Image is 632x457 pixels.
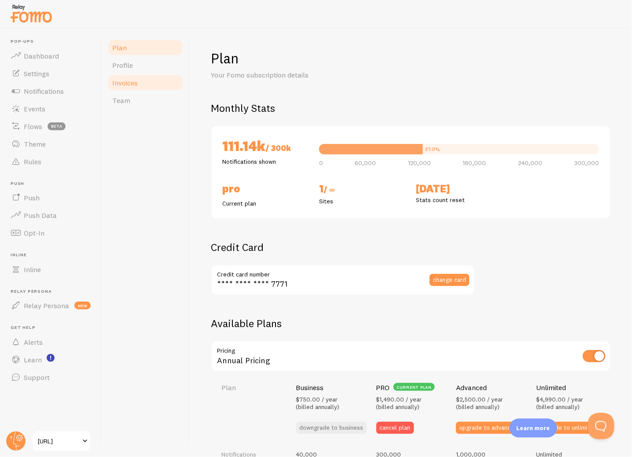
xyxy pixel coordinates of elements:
[296,383,324,392] h4: Business
[11,289,96,295] span: Relay Persona
[24,122,42,131] span: Flows
[112,61,133,70] span: Profile
[5,369,96,386] a: Support
[211,70,422,80] p: Your Fomo subscription details
[518,160,542,166] span: 240,000
[74,302,91,310] span: new
[107,56,184,74] a: Profile
[211,101,611,115] h2: Monthly Stats
[24,355,42,364] span: Learn
[416,195,503,204] p: Stats count reset
[319,160,323,166] span: 0
[510,419,557,438] div: Learn more
[319,197,405,206] p: Sites
[107,74,184,92] a: Invoices
[24,87,64,96] span: Notifications
[5,224,96,242] a: Opt-In
[5,333,96,351] a: Alerts
[456,383,487,392] h4: Advanced
[430,274,470,286] button: change card
[32,431,91,452] a: [URL]
[211,240,475,254] h2: Credit Card
[24,301,69,310] span: Relay Persona
[5,135,96,153] a: Theme
[222,199,309,208] p: Current plan
[24,338,43,346] span: Alerts
[24,140,46,148] span: Theme
[107,92,184,109] a: Team
[536,395,583,411] span: $4,990.00 / year (billed annually)
[393,383,435,391] div: current plan
[536,383,566,392] h4: Unlimited
[112,96,130,105] span: Team
[48,122,66,130] span: beta
[11,39,96,44] span: Pop-ups
[5,47,96,65] a: Dashboard
[112,43,127,52] span: Plan
[11,181,96,187] span: Push
[588,413,614,439] iframe: Help Scout Beacon - Open
[222,157,309,166] p: Notifications shown
[456,422,521,434] button: upgrade to advanced
[211,49,611,67] h1: Plan
[112,78,138,87] span: Invoices
[536,422,600,434] button: upgrade to unlimited
[47,354,55,362] svg: <p>Watch New Feature Tutorials!</p>
[222,182,309,195] h2: PRO
[517,424,550,432] p: Learn more
[38,436,80,446] span: [URL]
[5,82,96,100] a: Notifications
[376,422,414,434] button: cancel plan
[24,69,49,78] span: Settings
[5,297,96,314] a: Relay Persona new
[9,2,53,25] img: fomo-relay-logo-orange.svg
[376,383,390,392] h4: PRO
[24,52,59,60] span: Dashboard
[5,100,96,118] a: Events
[24,228,44,237] span: Opt-In
[376,395,422,411] span: $1,490.00 / year (billed annually)
[5,118,96,135] a: Flows beta
[24,104,45,113] span: Events
[296,422,367,434] button: downgrade to business
[5,206,96,224] a: Push Data
[355,160,376,166] span: 60,000
[433,276,466,283] span: change card
[463,160,486,166] span: 180,000
[5,351,96,369] a: Learn
[11,325,96,331] span: Get Help
[211,317,611,330] h2: Available Plans
[5,153,96,170] a: Rules
[211,341,611,373] div: Annual Pricing
[24,157,41,166] span: Rules
[11,252,96,258] span: Inline
[456,395,503,411] span: $2,500.00 / year (billed annually)
[221,383,286,392] h4: Plan
[408,160,431,166] span: 120,000
[24,265,41,274] span: Inline
[425,147,441,152] div: 37.0%
[319,182,405,197] h2: 1
[24,373,50,382] span: Support
[211,265,475,280] label: Credit card number
[574,160,599,166] span: 300,000
[296,395,340,411] span: $750.00 / year (billed annually)
[24,211,57,220] span: Push Data
[5,189,96,206] a: Push
[5,261,96,278] a: Inline
[107,39,184,56] a: Plan
[265,143,291,153] span: / 300k
[323,184,335,195] span: / ∞
[416,182,503,195] h2: [DATE]
[222,137,309,157] h2: 111.14k
[5,65,96,82] a: Settings
[24,193,40,202] span: Push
